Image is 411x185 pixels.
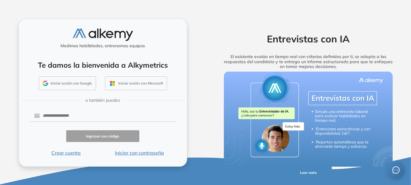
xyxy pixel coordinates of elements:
span: message [392,166,400,174]
button: Crear cuenta [29,149,103,156]
h5: El asistente evalúa en tiempo real con criterios definidos por ti, se adapta a las respuestas del... [215,54,402,69]
img: img-more-info [224,72,393,167]
button: Leer nota [285,167,332,178]
h2: Entrevistas con IA [215,33,402,45]
img: GMAIL_ICON [43,81,48,86]
button: Ingresar con código [66,130,140,142]
img: OUTLOOK_ICON [109,80,116,87]
button: Iniciar con contraseña [103,149,176,156]
button: Iniciar sesión con Google [39,76,96,90]
h4: Te damos la bienvenida a Alkymetrics [27,61,179,69]
button: Iniciar sesión con Microsoft [105,76,167,90]
h5: Medimos habilidades, entrenamos equipos [21,43,184,48]
img: logo-alkemy [73,29,133,41]
span: o también puedes [85,97,120,103]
